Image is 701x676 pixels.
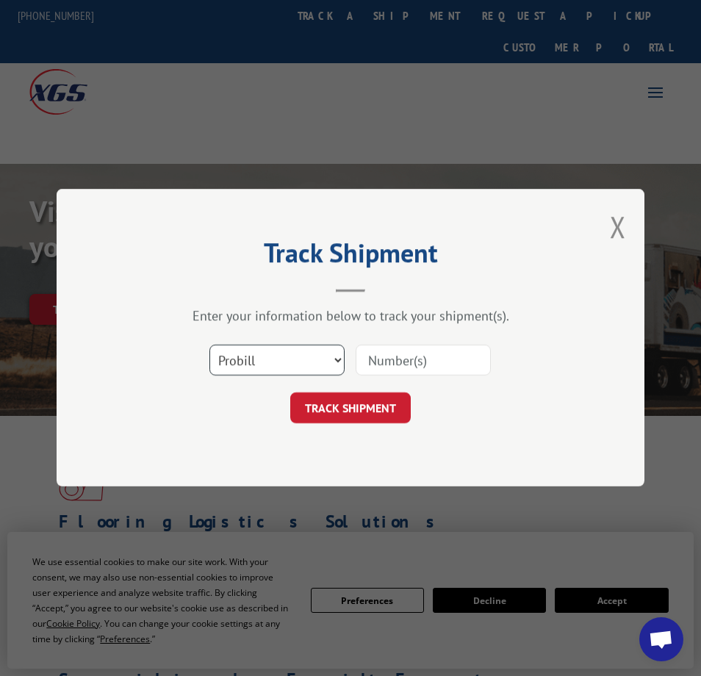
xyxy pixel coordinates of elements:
input: Number(s) [356,345,491,376]
h2: Track Shipment [130,242,571,270]
div: Enter your information below to track your shipment(s). [130,308,571,325]
div: Open chat [639,617,683,661]
button: TRACK SHIPMENT [290,393,411,424]
button: Close modal [610,207,626,246]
